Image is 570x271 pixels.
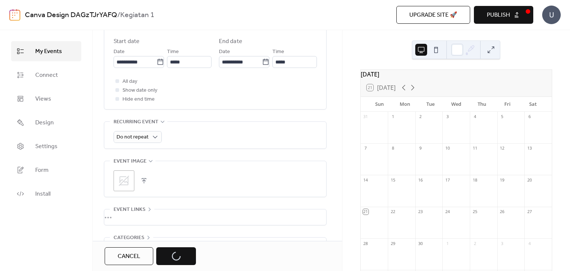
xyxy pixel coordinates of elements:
div: 30 [417,241,423,246]
div: 1 [390,114,396,120]
div: 3 [445,114,450,120]
div: 29 [390,241,396,246]
div: 7 [363,146,368,151]
div: 13 [527,146,532,151]
img: logo [9,9,20,21]
div: 25 [472,209,478,215]
span: Time [272,48,284,56]
div: Fri [495,97,520,112]
span: Date [114,48,125,56]
div: 5 [499,114,505,120]
div: 4 [527,241,532,246]
span: Views [35,95,51,104]
span: Install [35,190,50,199]
div: Sun [367,97,392,112]
a: Settings [11,136,81,156]
span: Categories [114,234,144,242]
span: Do not repeat [117,132,148,142]
div: 12 [499,146,505,151]
div: 11 [472,146,478,151]
div: Wed [443,97,469,112]
div: ; [114,170,134,191]
div: 2 [472,241,478,246]
a: Connect [11,65,81,85]
div: 21 [363,209,368,215]
div: 31 [363,114,368,120]
div: 24 [445,209,450,215]
div: 15 [390,177,396,183]
span: Cancel [118,252,140,261]
span: Settings [35,142,58,151]
button: Cancel [105,247,153,265]
div: 22 [390,209,396,215]
div: 26 [499,209,505,215]
div: Tue [418,97,443,112]
div: ••• [104,209,326,225]
div: ••• [104,238,326,253]
a: Views [11,89,81,109]
div: [DATE] [361,70,552,79]
div: Thu [469,97,495,112]
b: Kegiatan 1 [120,8,154,22]
b: / [117,8,120,22]
span: Recurring event [114,118,158,127]
span: Connect [35,71,58,80]
div: 10 [445,146,450,151]
div: Mon [392,97,418,112]
a: My Events [11,41,81,61]
div: U [542,6,561,24]
a: Design [11,112,81,133]
span: Upgrade site 🚀 [409,11,457,20]
div: 14 [363,177,368,183]
span: Date and time [114,24,151,33]
div: 4 [472,114,478,120]
div: Sat [520,97,546,112]
span: Event links [114,205,145,214]
div: 19 [499,177,505,183]
div: Start date [114,37,140,46]
a: Canva Design DAGzTJrYAFQ [25,8,117,22]
span: Form [35,166,49,175]
span: Design [35,118,54,127]
span: All day [122,77,137,86]
div: 9 [417,146,423,151]
span: Event image [114,157,147,166]
div: 6 [527,114,532,120]
div: 28 [363,241,368,246]
span: Publish [487,11,510,20]
div: 18 [472,177,478,183]
span: My Events [35,47,62,56]
div: End date [219,37,242,46]
div: 17 [445,177,450,183]
a: Form [11,160,81,180]
button: Upgrade site 🚀 [396,6,470,24]
div: 16 [417,177,423,183]
span: Time [167,48,179,56]
div: 8 [390,146,396,151]
div: 2 [417,114,423,120]
span: Show date only [122,86,157,95]
a: Install [11,184,81,204]
button: Publish [474,6,533,24]
span: Date [219,48,230,56]
div: 27 [527,209,532,215]
div: 20 [527,177,532,183]
div: 23 [417,209,423,215]
span: Hide end time [122,95,155,104]
div: 3 [499,241,505,246]
div: 1 [445,241,450,246]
